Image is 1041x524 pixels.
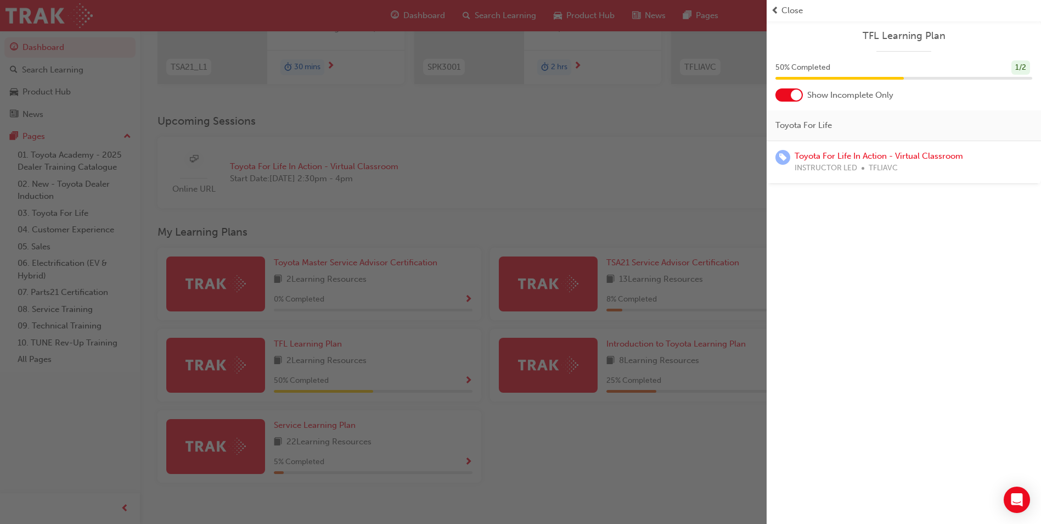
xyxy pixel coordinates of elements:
[1004,487,1030,513] div: Open Intercom Messenger
[795,151,963,161] a: Toyota For Life In Action - Virtual Classroom
[775,30,1032,42] a: TFL Learning Plan
[1011,60,1030,75] div: 1 / 2
[795,162,857,175] span: INSTRUCTOR LED
[781,4,803,17] span: Close
[807,89,893,102] span: Show Incomplete Only
[869,162,898,175] span: TFLIAVC
[771,4,1037,17] button: prev-iconClose
[771,4,779,17] span: prev-icon
[775,62,830,74] span: 50 % Completed
[775,119,832,132] span: Toyota For Life
[775,150,790,165] span: learningRecordVerb_ENROLL-icon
